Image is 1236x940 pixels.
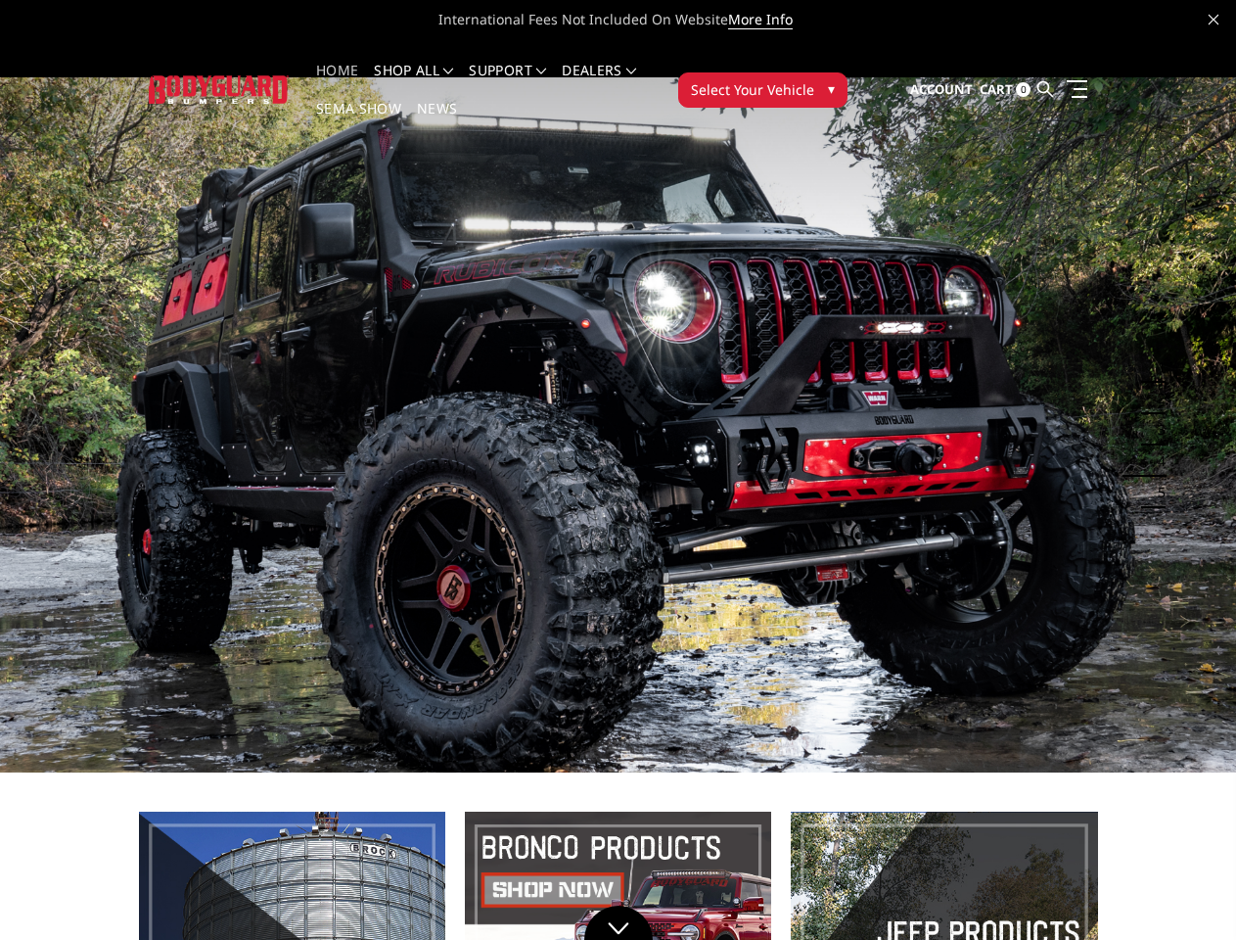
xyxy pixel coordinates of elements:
[691,79,814,100] span: Select Your Vehicle
[1146,383,1166,414] button: 2 of 5
[316,102,401,140] a: SEMA Show
[149,75,289,103] img: BODYGUARD BUMPERS
[1146,446,1166,477] button: 4 of 5
[417,102,457,140] a: News
[828,78,835,99] span: ▾
[469,64,546,102] a: Support
[728,10,793,29] a: More Info
[1146,414,1166,446] button: 3 of 5
[1146,477,1166,508] button: 5 of 5
[1146,352,1166,383] button: 1 of 5
[1016,82,1030,97] span: 0
[980,80,1013,98] span: Cart
[316,64,358,102] a: Home
[562,64,636,102] a: Dealers
[910,64,973,117] a: Account
[910,80,973,98] span: Account
[980,64,1030,117] a: Cart 0
[374,64,453,102] a: shop all
[1138,846,1236,940] iframe: Chat Widget
[678,72,847,108] button: Select Your Vehicle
